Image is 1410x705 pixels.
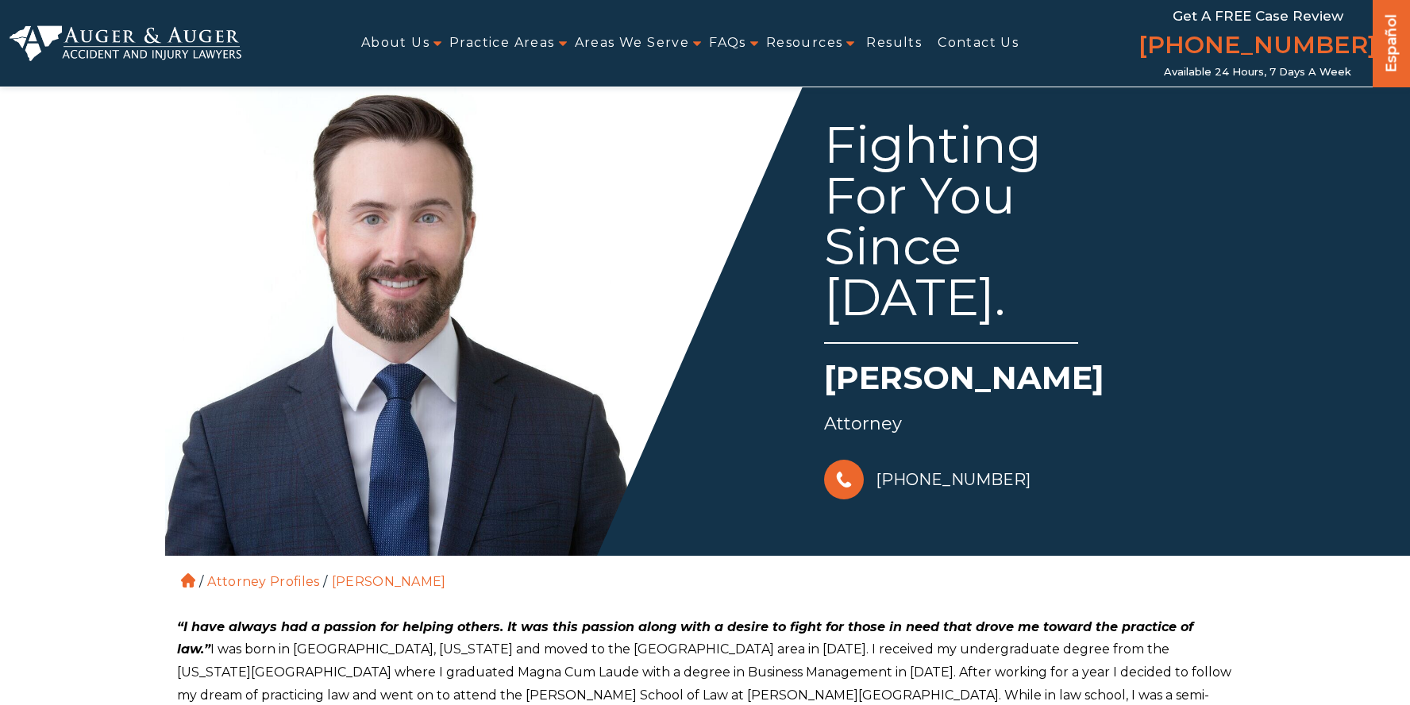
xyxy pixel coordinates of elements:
[1173,8,1343,24] span: Get a FREE Case Review
[824,408,1235,440] div: Attorney
[361,25,430,61] a: About Us
[1138,28,1377,66] a: [PHONE_NUMBER]
[181,573,195,587] a: Home
[177,556,1233,592] ol: / /
[177,619,1193,657] em: “I have always had a passion for helping others. It was this passion along with a desire to fight...
[866,25,922,61] a: Results
[10,25,241,61] img: Auger & Auger Accident and Injury Lawyers Logo
[824,119,1078,344] div: Fighting For You Since [DATE].
[328,574,450,589] li: [PERSON_NAME]
[165,79,641,556] img: Hunter Gillespie
[207,574,319,589] a: Attorney Profiles
[824,356,1235,408] h1: [PERSON_NAME]
[766,25,843,61] a: Resources
[938,25,1019,61] a: Contact Us
[449,25,555,61] a: Practice Areas
[709,25,746,61] a: FAQs
[575,25,690,61] a: Areas We Serve
[1164,66,1351,79] span: Available 24 Hours, 7 Days a Week
[824,456,1031,503] a: [PHONE_NUMBER]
